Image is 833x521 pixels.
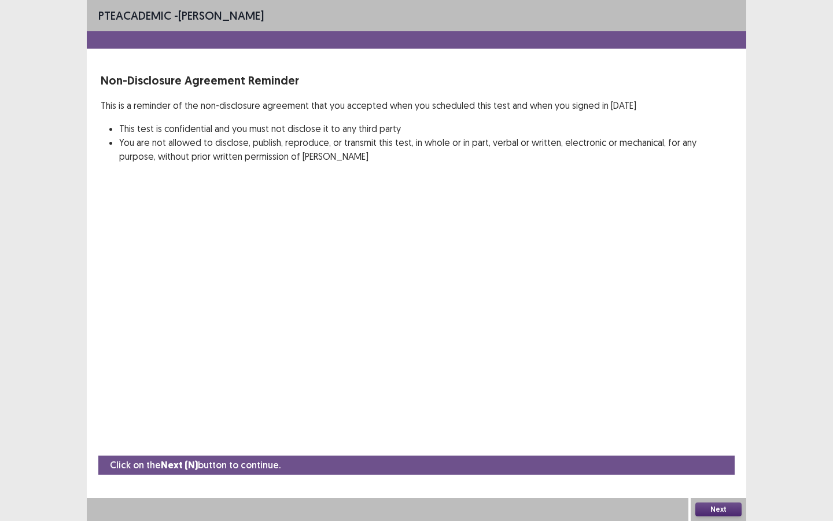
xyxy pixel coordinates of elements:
[119,122,732,135] li: This test is confidential and you must not disclose it to any third party
[101,98,732,112] p: This is a reminder of the non-disclosure agreement that you accepted when you scheduled this test...
[161,459,198,471] strong: Next (N)
[695,502,742,516] button: Next
[101,72,732,89] p: Non-Disclosure Agreement Reminder
[98,7,264,24] p: - [PERSON_NAME]
[119,135,732,163] li: You are not allowed to disclose, publish, reproduce, or transmit this test, in whole or in part, ...
[98,8,171,23] span: PTE academic
[110,458,281,472] p: Click on the button to continue.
